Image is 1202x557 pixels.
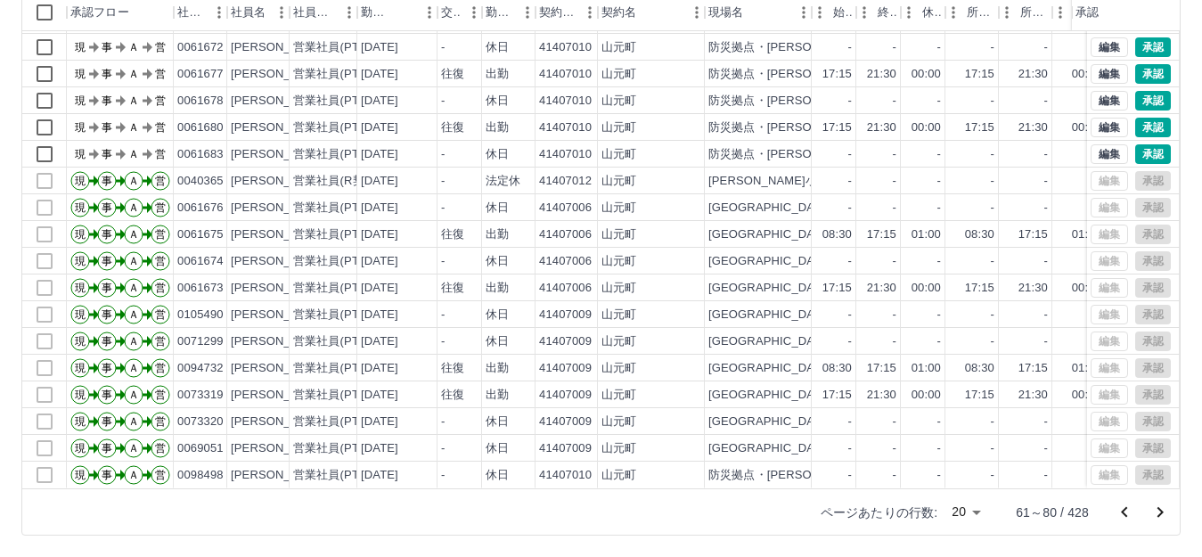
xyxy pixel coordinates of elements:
text: Ａ [128,255,139,267]
div: - [937,200,941,217]
div: 休日 [486,146,509,163]
div: [PERSON_NAME] [231,307,328,324]
div: - [893,307,896,324]
div: 0061683 [177,146,224,163]
div: - [441,200,445,217]
div: 休日 [486,333,509,350]
div: 山元町 [601,200,636,217]
div: 休日 [486,253,509,270]
div: 営業社員(PT契約) [293,360,387,377]
text: Ａ [128,121,139,134]
div: 往復 [441,66,464,83]
button: 承認 [1135,91,1171,111]
div: 00:00 [1072,280,1101,297]
div: 営業社員(PT契約) [293,66,387,83]
text: 事 [102,68,112,80]
button: 編集 [1091,64,1128,84]
text: Ａ [128,282,139,294]
div: 出勤 [486,360,509,377]
text: 営 [155,255,166,267]
text: Ａ [128,148,139,160]
div: 41407010 [539,39,592,56]
div: 山元町 [601,280,636,297]
button: 編集 [1091,91,1128,111]
div: 41407006 [539,280,592,297]
div: [PERSON_NAME] [231,66,328,83]
div: [GEOGRAPHIC_DATA] 勤労青少年ホーム [708,226,936,243]
div: - [848,93,852,110]
text: 事 [102,228,112,241]
div: 0071299 [177,333,224,350]
div: 17:15 [822,280,852,297]
div: 出勤 [486,280,509,297]
text: 現 [75,255,86,267]
div: 山元町 [601,173,636,190]
text: Ａ [128,362,139,374]
text: 営 [155,121,166,134]
div: 17:15 [867,226,896,243]
div: 山元町 [601,66,636,83]
div: - [937,173,941,190]
div: 17:15 [867,360,896,377]
div: 0040365 [177,173,224,190]
text: 事 [102,148,112,160]
div: - [848,307,852,324]
div: 0061678 [177,93,224,110]
div: 00:00 [912,280,941,297]
div: [PERSON_NAME] [231,253,328,270]
div: 往復 [441,387,464,404]
div: 出勤 [486,119,509,136]
text: 事 [102,175,112,187]
div: 営業社員(PT契約) [293,307,387,324]
text: 事 [102,282,112,294]
div: - [991,307,994,324]
text: 現 [75,362,86,374]
text: Ａ [128,41,139,53]
text: Ａ [128,94,139,107]
text: 現 [75,41,86,53]
button: 承認 [1135,64,1171,84]
div: 防災拠点・[PERSON_NAME]地域交流センター [708,146,958,163]
text: 現 [75,282,86,294]
div: 営業社員(PT契約) [293,387,387,404]
button: 前のページへ [1107,495,1142,530]
div: - [441,93,445,110]
div: [DATE] [361,119,398,136]
div: [PERSON_NAME] [231,280,328,297]
div: - [991,93,994,110]
text: 事 [102,362,112,374]
div: - [893,333,896,350]
div: 防災拠点・[PERSON_NAME]地域交流センター [708,39,958,56]
div: [GEOGRAPHIC_DATA] [708,307,831,324]
div: [PERSON_NAME] [231,200,328,217]
div: - [441,146,445,163]
div: - [893,146,896,163]
button: 承認 [1135,144,1171,164]
text: 営 [155,228,166,241]
text: 現 [75,68,86,80]
div: - [893,39,896,56]
text: 営 [155,362,166,374]
text: 営 [155,308,166,321]
text: 事 [102,41,112,53]
button: 次のページへ [1142,495,1178,530]
text: Ａ [128,175,139,187]
div: 00:00 [912,66,941,83]
text: Ａ [128,335,139,348]
div: 41407006 [539,200,592,217]
div: 17:15 [965,66,994,83]
div: [PERSON_NAME]小学校放課後児童クラブ [708,173,935,190]
div: 山元町 [601,119,636,136]
div: 01:00 [912,360,941,377]
div: - [937,307,941,324]
text: 事 [102,255,112,267]
div: [PERSON_NAME] [231,119,328,136]
text: 現 [75,308,86,321]
div: 往復 [441,226,464,243]
div: 0061680 [177,119,224,136]
text: 営 [155,41,166,53]
div: 0061674 [177,253,224,270]
div: - [848,200,852,217]
text: 事 [102,335,112,348]
div: 営業社員(PT契約) [293,39,387,56]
